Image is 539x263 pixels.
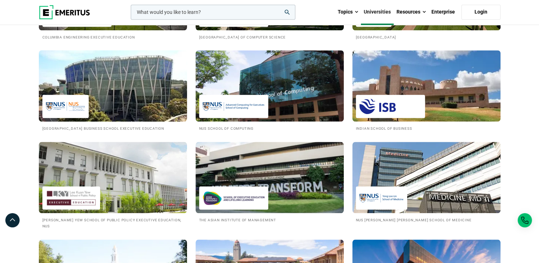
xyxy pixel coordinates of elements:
img: Universities We Work With [196,142,344,213]
h2: [GEOGRAPHIC_DATA] [356,34,497,40]
img: Lee Kuan Yew School of Public Policy Executive Education, NUS [46,190,97,206]
img: Universities We Work With [31,47,195,125]
img: Universities We Work With [352,142,501,213]
img: Asian Institute of Management [203,190,265,206]
img: Indian School of Business [359,98,421,114]
input: woocommerce-product-search-field-0 [131,5,295,20]
h2: [GEOGRAPHIC_DATA] Business School Executive Education [42,125,183,131]
a: Universities We Work With Asian Institute of Management The Asian Institute of Management [196,142,344,223]
h2: The Asian Institute of Management [199,217,340,223]
h2: Indian School of Business [356,125,497,131]
a: Universities We Work With NUS Yong Loo Lin School of Medicine NUS [PERSON_NAME] [PERSON_NAME] Sch... [352,142,501,223]
h2: NUS [PERSON_NAME] [PERSON_NAME] School of Medicine [356,217,497,223]
h2: [PERSON_NAME] Yew School of Public Policy Executive Education, NUS [42,217,183,229]
img: NUS School of Computing [203,98,265,114]
h2: NUS School of Computing [199,125,340,131]
a: Universities We Work With Indian School of Business Indian School of Business [352,50,501,131]
a: Login [461,5,501,20]
img: NUS Yong Loo Lin School of Medicine [359,190,404,206]
img: Universities We Work With [196,50,344,122]
a: Universities We Work With Lee Kuan Yew School of Public Policy Executive Education, NUS [PERSON_N... [39,142,187,229]
img: National University of Singapore Business School Executive Education [46,98,85,114]
h2: [GEOGRAPHIC_DATA] of Computer Science [199,34,340,40]
h2: Columbia Engineering Executive Education [42,34,183,40]
img: Universities We Work With [39,142,187,213]
a: Universities We Work With NUS School of Computing NUS School of Computing [196,50,344,131]
a: Universities We Work With National University of Singapore Business School Executive Education [G... [39,50,187,131]
img: Universities We Work With [352,50,501,122]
